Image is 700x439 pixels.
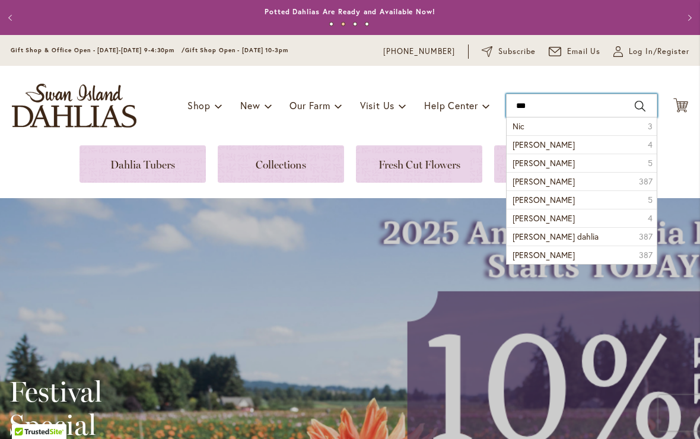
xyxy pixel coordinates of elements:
[513,212,575,224] span: [PERSON_NAME]
[289,99,330,112] span: Our Farm
[353,22,357,26] button: 3 of 4
[648,194,653,206] span: 5
[635,97,645,116] button: Search
[341,22,345,26] button: 2 of 4
[12,84,136,128] a: store logo
[513,176,575,187] span: [PERSON_NAME]
[185,46,288,54] span: Gift Shop Open - [DATE] 10-3pm
[648,139,653,151] span: 4
[513,194,575,205] span: [PERSON_NAME]
[648,120,653,132] span: 3
[513,249,575,260] span: [PERSON_NAME]
[360,99,394,112] span: Visit Us
[424,99,478,112] span: Help Center
[676,6,700,30] button: Next
[365,22,369,26] button: 4 of 4
[567,46,601,58] span: Email Us
[639,176,653,187] span: 387
[513,139,575,150] span: [PERSON_NAME]
[498,46,536,58] span: Subscribe
[613,46,689,58] a: Log In/Register
[648,212,653,224] span: 4
[629,46,689,58] span: Log In/Register
[639,249,653,261] span: 387
[329,22,333,26] button: 1 of 4
[11,46,185,54] span: Gift Shop & Office Open - [DATE]-[DATE] 9-4:30pm /
[639,231,653,243] span: 387
[513,120,524,132] span: Nic
[187,99,211,112] span: Shop
[648,157,653,169] span: 5
[482,46,536,58] a: Subscribe
[549,46,601,58] a: Email Us
[265,7,435,16] a: Potted Dahlias Are Ready and Available Now!
[240,99,260,112] span: New
[513,231,599,242] span: [PERSON_NAME] dahlia
[513,157,575,168] span: [PERSON_NAME]
[383,46,455,58] a: [PHONE_NUMBER]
